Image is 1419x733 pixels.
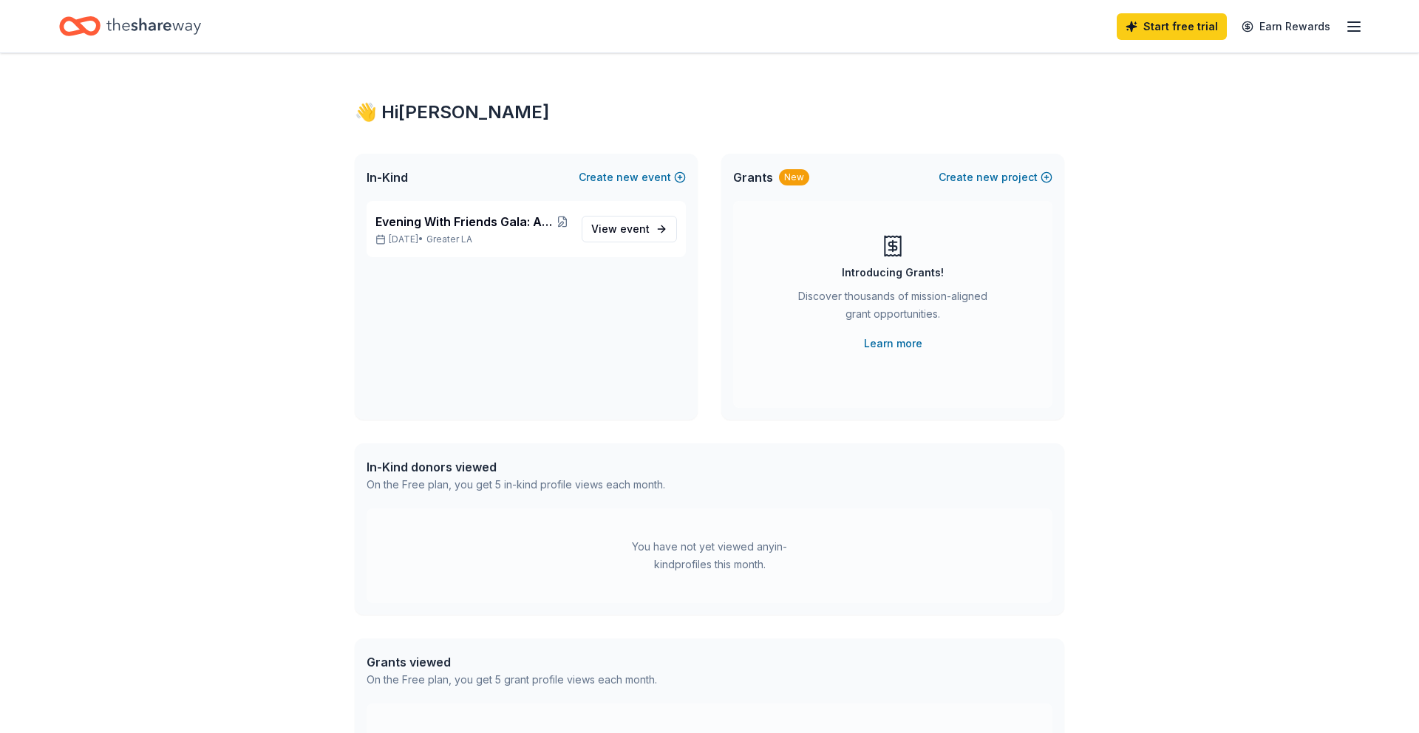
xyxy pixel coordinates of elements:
div: New [779,169,809,185]
div: 👋 Hi [PERSON_NAME] [355,100,1064,124]
div: Discover thousands of mission-aligned grant opportunities. [792,287,993,329]
span: new [976,168,998,186]
a: Learn more [864,335,922,352]
div: On the Free plan, you get 5 in-kind profile views each month. [367,476,665,494]
div: Introducing Grants! [842,264,944,282]
div: You have not yet viewed any in-kind profiles this month. [617,538,802,573]
a: Start free trial [1117,13,1227,40]
a: Earn Rewards [1233,13,1339,40]
a: Home [59,9,201,44]
span: Evening With Friends Gala: A Night in [GEOGRAPHIC_DATA] [375,213,554,231]
button: Createnewevent [579,168,686,186]
span: Greater LA [426,233,472,245]
button: Createnewproject [939,168,1052,186]
p: [DATE] • [375,233,570,245]
a: View event [582,216,677,242]
span: In-Kind [367,168,408,186]
span: event [620,222,650,235]
span: Grants [733,168,773,186]
span: View [591,220,650,238]
span: new [616,168,639,186]
div: On the Free plan, you get 5 grant profile views each month. [367,671,657,689]
div: In-Kind donors viewed [367,458,665,476]
div: Grants viewed [367,653,657,671]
